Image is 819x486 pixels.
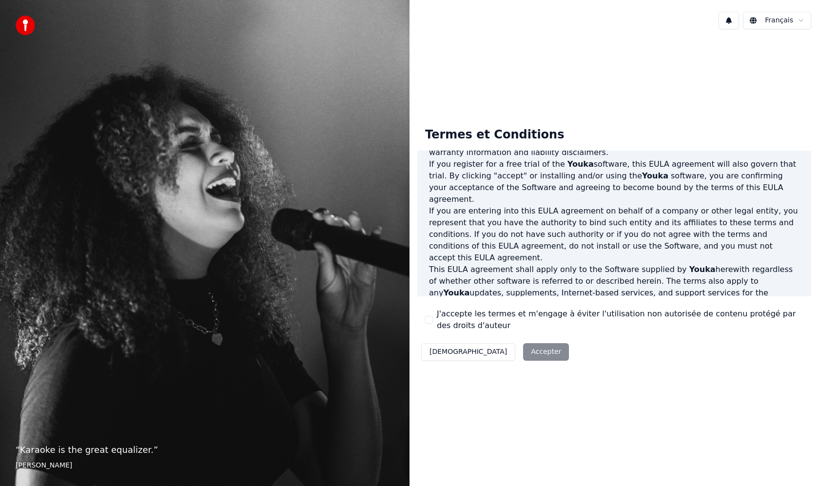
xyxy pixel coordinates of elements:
img: youka [16,16,35,35]
p: If you register for a free trial of the software, this EULA agreement will also govern that trial... [429,158,799,205]
span: Youka [689,265,716,274]
span: Youka [443,288,469,297]
p: “ Karaoke is the great equalizer. ” [16,443,394,457]
span: Youka [567,159,594,169]
p: This EULA agreement shall apply only to the Software supplied by herewith regardless of whether o... [429,264,799,322]
span: Youka [642,171,668,180]
label: J'accepte les termes et m'engage à éviter l'utilisation non autorisée de contenu protégé par des ... [437,308,803,331]
footer: [PERSON_NAME] [16,461,394,470]
button: [DEMOGRAPHIC_DATA] [421,343,515,361]
p: If you are entering into this EULA agreement on behalf of a company or other legal entity, you re... [429,205,799,264]
div: Termes et Conditions [417,119,572,151]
